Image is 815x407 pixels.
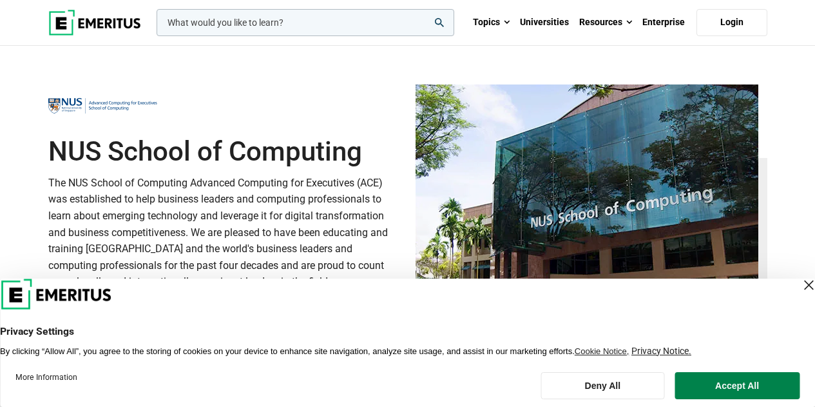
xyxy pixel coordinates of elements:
img: NUS School of Computing [416,84,758,321]
input: woocommerce-product-search-field-0 [157,9,454,36]
img: NUS School of Computing [48,92,158,120]
h1: NUS School of Computing [48,135,400,168]
a: Login [696,9,767,36]
p: The NUS School of Computing Advanced Computing for Executives (ACE) was established to help busin... [48,175,400,307]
